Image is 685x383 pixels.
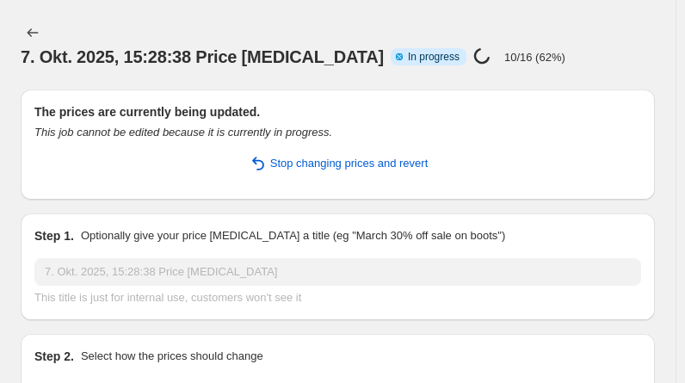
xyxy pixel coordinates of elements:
[270,155,429,172] span: Stop changing prices and revert
[34,291,301,304] span: This title is just for internal use, customers won't see it
[81,227,505,244] p: Optionally give your price [MEDICAL_DATA] a title (eg "March 30% off sale on boots")
[408,50,460,64] span: In progress
[21,47,384,66] span: 7. Okt. 2025, 15:28:38 Price [MEDICAL_DATA]
[34,258,641,286] input: 30% off holiday sale
[504,51,565,64] p: 10/16 (62%)
[34,348,74,365] h2: Step 2.
[34,227,74,244] h2: Step 1.
[24,150,651,177] button: Stop changing prices and revert
[34,126,332,139] i: This job cannot be edited because it is currently in progress.
[21,21,45,45] button: Price change jobs
[34,103,641,120] h2: The prices are currently being updated.
[81,348,263,365] p: Select how the prices should change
